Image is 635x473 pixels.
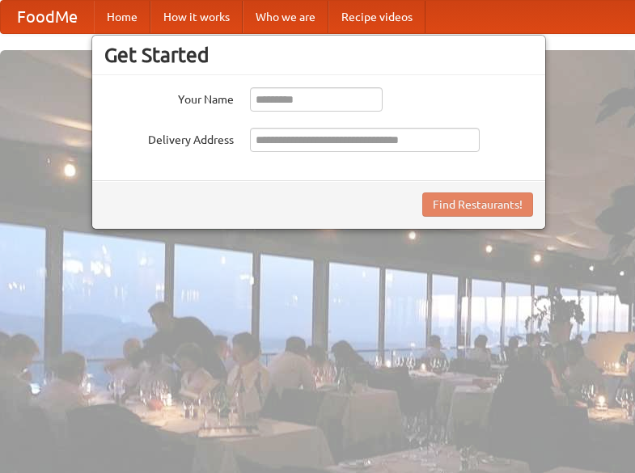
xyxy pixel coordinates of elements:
[104,43,533,67] h3: Get Started
[328,1,425,33] a: Recipe videos
[243,1,328,33] a: Who we are
[1,1,94,33] a: FoodMe
[104,87,234,108] label: Your Name
[104,128,234,148] label: Delivery Address
[150,1,243,33] a: How it works
[422,192,533,217] button: Find Restaurants!
[94,1,150,33] a: Home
